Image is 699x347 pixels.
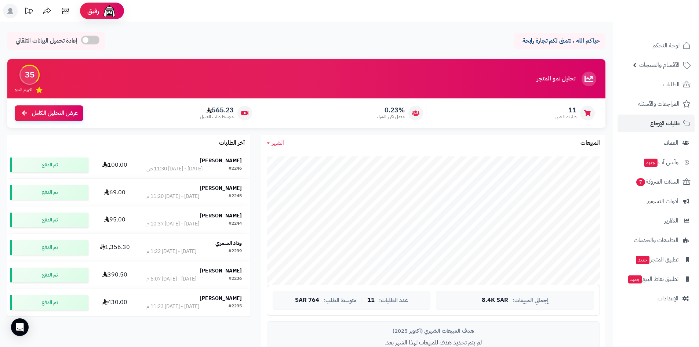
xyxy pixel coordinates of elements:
span: 0.23% [377,106,405,114]
span: وآتس آب [643,157,678,167]
span: طلبات الإرجاع [650,118,680,129]
h3: آخر الطلبات [219,140,245,147]
span: الشهر [272,138,284,147]
p: لم يتم تحديد هدف للمبيعات لهذا الشهر بعد. [273,339,594,347]
a: التطبيقات والخدمات [618,231,695,249]
td: 69.00 [91,179,138,206]
div: #2245 [229,193,242,200]
div: [DATE] - [DATE] 6:07 م [146,275,196,283]
strong: وداد الشمري [215,239,242,247]
strong: [PERSON_NAME] [200,267,242,275]
a: عرض التحليل الكامل [15,105,83,121]
h3: المبيعات [580,140,600,147]
span: السلات المتروكة [636,177,680,187]
span: العملاء [664,138,678,148]
div: تم الدفع [10,268,88,282]
div: تم الدفع [10,240,88,255]
span: جديد [628,275,642,283]
span: إجمالي المبيعات: [513,297,549,304]
span: جديد [636,256,649,264]
a: التقارير [618,212,695,229]
a: الشهر [267,139,284,147]
span: المراجعات والأسئلة [638,99,680,109]
td: 1,356.30 [91,234,138,261]
a: العملاء [618,134,695,152]
div: [DATE] - [DATE] 11:20 م [146,193,199,200]
span: 7 [636,178,645,186]
td: 390.50 [91,261,138,289]
span: متوسط الطلب: [324,297,357,304]
span: معدل تكرار الشراء [377,114,405,120]
h3: تحليل نمو المتجر [537,76,575,82]
span: جديد [644,159,658,167]
span: التقارير [665,216,678,226]
div: تم الدفع [10,295,88,310]
span: إعادة تحميل البيانات التلقائي [16,37,77,45]
p: حياكم الله ، نتمنى لكم تجارة رابحة [519,37,600,45]
span: 764 SAR [295,297,319,304]
img: logo-2.png [649,6,692,21]
strong: [PERSON_NAME] [200,294,242,302]
a: السلات المتروكة7 [618,173,695,191]
a: الطلبات [618,76,695,93]
a: الإعدادات [618,290,695,307]
span: أدوات التسويق [647,196,678,206]
strong: [PERSON_NAME] [200,212,242,220]
span: 11 [367,297,375,304]
div: #2235 [229,303,242,310]
td: 100.00 [91,151,138,178]
a: تحديثات المنصة [19,4,38,20]
div: تم الدفع [10,158,88,172]
span: عرض التحليل الكامل [32,109,78,118]
div: Open Intercom Messenger [11,318,29,336]
td: 430.00 [91,289,138,316]
strong: [PERSON_NAME] [200,184,242,192]
span: تطبيق نقاط البيع [627,274,678,284]
span: 11 [555,106,576,114]
span: تقييم النمو [15,87,32,93]
span: لوحة التحكم [652,40,680,51]
div: #2244 [229,220,242,228]
div: #2236 [229,275,242,283]
span: رفيق [87,7,99,15]
span: الإعدادات [658,293,678,304]
span: | [361,297,363,303]
span: 565.23 [200,106,234,114]
div: تم الدفع [10,213,88,227]
strong: [PERSON_NAME] [200,157,242,165]
span: الأقسام والمنتجات [639,60,680,70]
span: عدد الطلبات: [379,297,408,304]
div: #2239 [229,248,242,255]
div: [DATE] - [DATE] 11:23 م [146,303,199,310]
div: تم الدفع [10,185,88,200]
span: التطبيقات والخدمات [634,235,678,245]
span: الطلبات [663,79,680,90]
a: وآتس آبجديد [618,153,695,171]
a: لوحة التحكم [618,37,695,54]
a: طلبات الإرجاع [618,115,695,132]
a: المراجعات والأسئلة [618,95,695,113]
a: تطبيق المتجرجديد [618,251,695,268]
div: [DATE] - [DATE] 1:22 م [146,248,196,255]
span: 8.4K SAR [482,297,508,304]
img: ai-face.png [102,4,117,18]
div: هدف المبيعات الشهري (أكتوبر 2025) [273,327,594,335]
span: متوسط طلب العميل [200,114,234,120]
div: #2246 [229,165,242,173]
div: [DATE] - [DATE] 10:37 م [146,220,199,228]
span: طلبات الشهر [555,114,576,120]
td: 95.00 [91,206,138,234]
div: [DATE] - [DATE] 11:30 ص [146,165,203,173]
a: أدوات التسويق [618,192,695,210]
span: تطبيق المتجر [635,254,678,265]
a: تطبيق نقاط البيعجديد [618,270,695,288]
